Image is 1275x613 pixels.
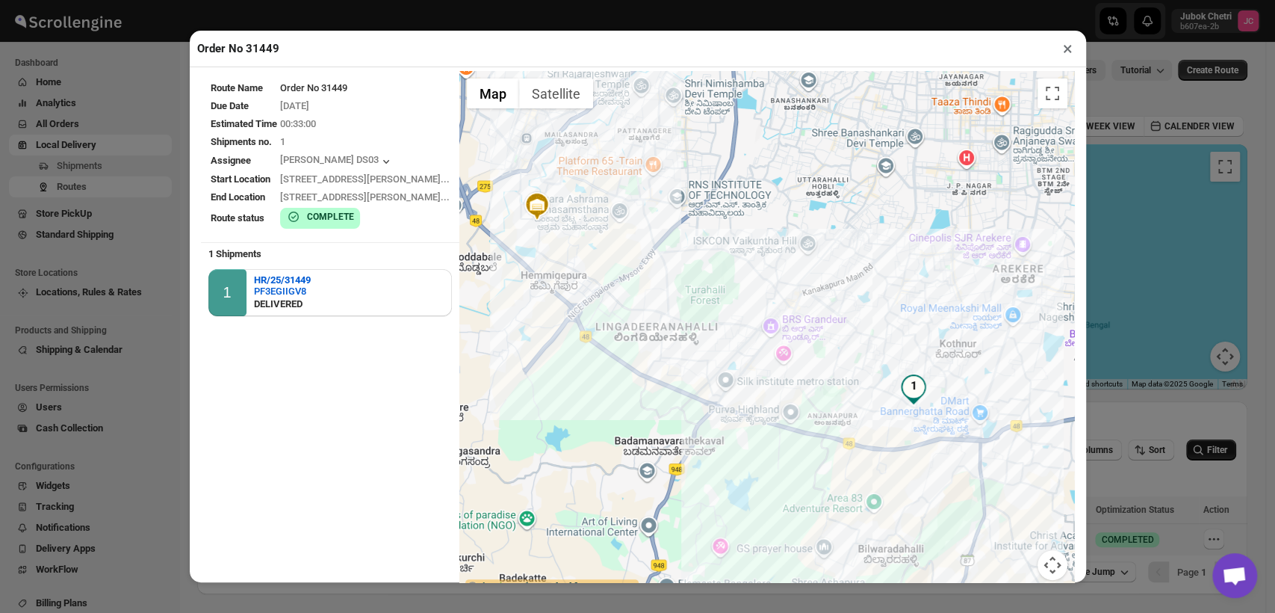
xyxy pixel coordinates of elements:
[1212,553,1257,598] div: Open chat
[211,155,251,166] span: Assignee
[280,100,309,111] span: [DATE]
[280,136,285,147] span: 1
[280,190,450,205] div: [STREET_ADDRESS][PERSON_NAME]...
[211,100,249,111] span: Due Date
[254,297,311,312] div: DELIVERED
[1037,550,1067,580] button: Map camera controls
[211,118,277,129] span: Estimated Time
[197,41,279,56] h2: Order No 31449
[1037,78,1067,108] button: Toggle fullscreen view
[211,212,264,224] span: Route status
[211,173,270,185] span: Start Location
[201,241,269,267] b: 1 Shipments
[280,118,316,129] span: 00:33:00
[465,579,639,594] label: Assignee can be tracked for LIVE routes
[211,82,263,93] span: Route Name
[211,136,272,147] span: Shipments no.
[254,286,311,297] button: PF3EGIIGV8
[307,212,354,222] b: COMPLETE
[211,191,265,203] span: End Location
[463,579,512,598] img: Google
[463,579,512,598] a: Open this area in Google Maps (opens a new window)
[279,80,450,96] td: Order No 31449
[254,274,311,286] button: HR/25/31449
[280,172,450,187] div: [STREET_ADDRESS][PERSON_NAME]...
[1057,38,1079,59] button: ×
[899,375,928,404] div: 1
[467,78,519,108] button: Show street map
[519,78,593,108] button: Show satellite imagery
[223,284,232,301] div: 1
[286,209,354,224] button: COMPLETE
[280,154,394,169] button: [PERSON_NAME] DS03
